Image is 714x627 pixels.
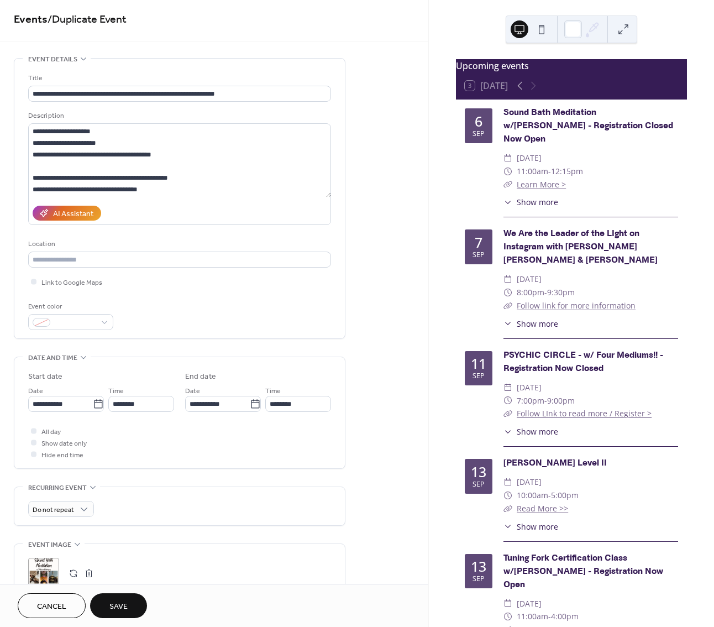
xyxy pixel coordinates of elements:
a: Follow link for more information [517,300,636,311]
div: Location [28,238,329,250]
button: AI Assistant [33,206,101,221]
div: ​ [503,610,512,623]
a: Sound Bath Meditation w/[PERSON_NAME] - Registration Closed Now Open [503,107,673,145]
span: 11:00am [517,610,548,623]
a: Tuning Fork Certification Class w/[PERSON_NAME] - Registration Now Open [503,552,663,591]
div: Sep [473,481,485,488]
span: Date [28,385,43,397]
div: Upcoming events [456,59,687,72]
span: All day [41,426,61,438]
span: [DATE] [517,151,542,165]
div: AI Assistant [53,208,93,220]
span: Show more [517,196,558,208]
button: ​Show more [503,521,558,532]
div: ​ [503,426,512,437]
span: Hide end time [41,450,83,461]
div: ​ [503,273,512,286]
div: Start date [28,371,62,383]
span: Link to Google Maps [41,277,102,289]
span: Show more [517,426,558,437]
div: 6 [475,114,482,128]
span: [DATE] [517,597,542,610]
span: Date and time [28,352,77,364]
div: ​ [503,502,512,515]
span: Show more [517,318,558,330]
span: - [544,286,547,299]
div: ​ [503,597,512,610]
span: [DATE] [517,273,542,286]
span: / Duplicate Event [48,9,127,30]
a: We Are the Leader of the LIght on Instagram with [PERSON_NAME] [PERSON_NAME] & [PERSON_NAME] [503,228,658,266]
span: Show date only [41,438,87,450]
span: 12:15pm [551,165,583,178]
button: ​Show more [503,426,558,437]
span: [DATE] [517,476,542,489]
div: ​ [503,165,512,178]
div: ​ [503,521,512,532]
span: 8:00pm [517,286,544,299]
div: 13 [471,465,486,479]
div: Sep [473,252,485,259]
button: ​Show more [503,196,558,208]
span: - [544,394,547,407]
div: ​ [503,381,512,394]
div: ​ [503,407,512,420]
a: Read More >> [517,503,568,514]
a: [PERSON_NAME] Level II [503,457,607,469]
div: Sep [473,130,485,138]
span: Event image [28,539,71,551]
div: ​ [503,178,512,191]
a: Events [14,9,48,30]
div: 7 [475,236,482,249]
div: ​ [503,299,512,312]
div: ​ [503,476,512,489]
span: Show more [517,521,558,532]
span: 10:00am [517,489,548,502]
span: Save [109,601,128,613]
a: Follow LInk to read more / Register > [517,408,652,419]
a: PSYCHIC CIRCLE - w/ Four Mediums!! - Registration Now Closed [503,349,663,374]
div: 13 [471,560,486,573]
span: 5:00pm [551,489,579,502]
span: Event details [28,54,77,65]
span: Time [265,385,281,397]
span: 4:00pm [551,610,579,623]
span: Time [108,385,124,397]
span: - [548,165,551,178]
div: ​ [503,318,512,330]
div: End date [185,371,216,383]
div: Title [28,72,329,84]
div: 11 [471,357,486,370]
button: Save [90,593,147,618]
div: Sep [473,373,485,380]
span: Do not repeat [33,504,74,516]
div: ​ [503,394,512,407]
div: ​ [503,151,512,165]
div: ​ [503,286,512,299]
span: - [548,489,551,502]
div: Description [28,110,329,122]
span: Cancel [37,601,66,613]
span: 9:00pm [547,394,575,407]
button: ​Show more [503,318,558,330]
span: [DATE] [517,381,542,394]
button: Cancel [18,593,86,618]
div: Event color [28,301,111,312]
div: Sep [473,576,485,583]
div: ​ [503,489,512,502]
span: 9:30pm [547,286,575,299]
span: Date [185,385,200,397]
span: 11:00am [517,165,548,178]
a: Learn More > [517,179,566,190]
div: ​ [503,196,512,208]
div: ; [28,558,59,589]
span: - [548,610,551,623]
span: 7:00pm [517,394,544,407]
span: Recurring event [28,482,87,494]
